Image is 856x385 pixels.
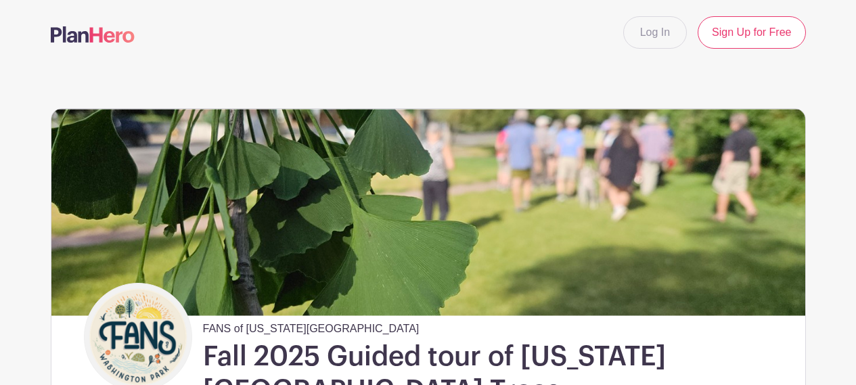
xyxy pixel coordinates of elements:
[698,16,805,49] a: Sign Up for Free
[51,109,805,315] img: 20240607_174509.jpg
[51,26,135,43] img: logo-507f7623f17ff9eddc593b1ce0a138ce2505c220e1c5a4e2b4648c50719b7d32.svg
[623,16,687,49] a: Log In
[203,315,420,337] span: FANS of [US_STATE][GEOGRAPHIC_DATA]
